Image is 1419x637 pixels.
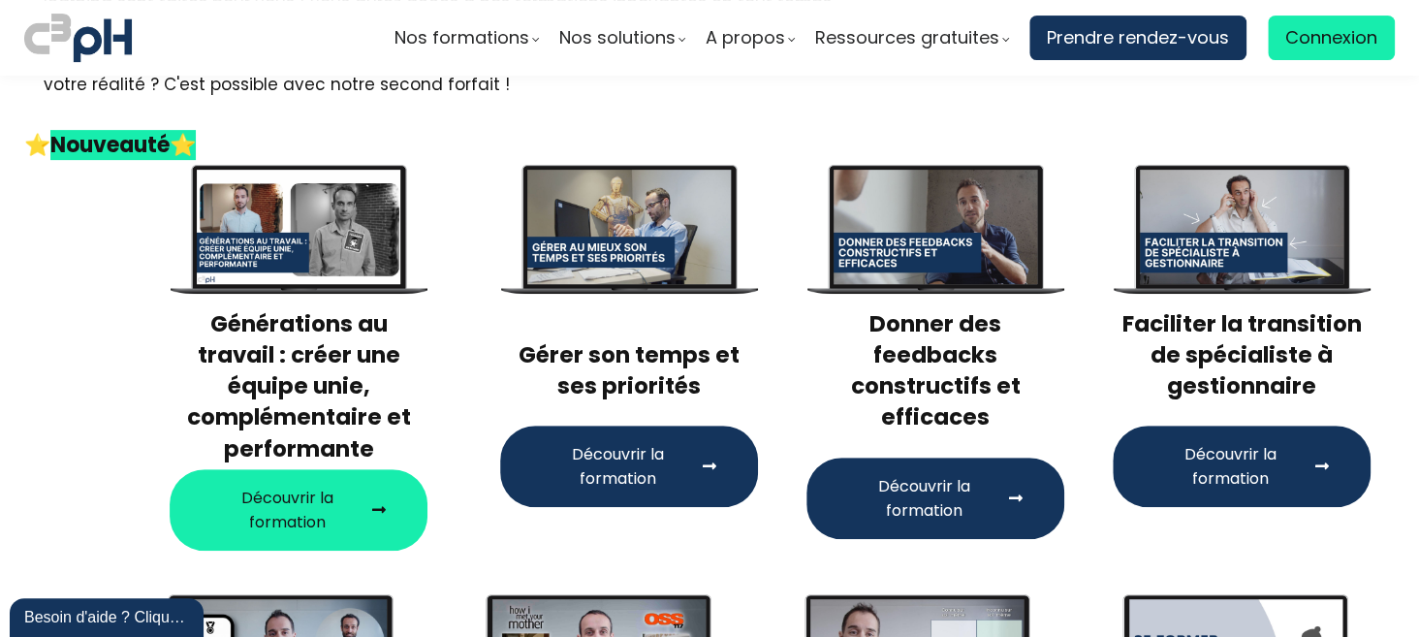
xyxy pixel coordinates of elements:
[24,10,132,66] img: logo C3PH
[500,426,758,507] button: Découvrir la formation
[1113,308,1371,402] h3: Faciliter la transition de spécialiste à gestionnaire
[24,130,50,160] span: ⭐
[210,486,363,534] span: Découvrir la formation
[806,308,1064,433] h3: Donner des feedbacks constructifs et efficaces
[1285,23,1377,52] span: Connexion
[1029,16,1246,60] a: Prendre rendez-vous
[44,44,1395,125] li: Vous souhaitez un accompagnement individuel avec un coach certifié après votre formation e-learni...
[170,308,427,464] h3: Générations au travail : créer une équipe unie, complémentaire et performante
[1113,426,1371,507] button: Découvrir la formation
[559,23,676,52] span: Nos solutions
[1268,16,1395,60] a: Connexion
[50,130,196,160] strong: Nouveauté⭐
[706,23,785,52] span: A propos
[394,23,529,52] span: Nos formations
[541,442,694,491] span: Découvrir la formation
[10,594,207,637] iframe: chat widget
[1153,442,1307,491] span: Découvrir la formation
[1047,23,1229,52] span: Prendre rendez-vous
[815,23,999,52] span: Ressources gratuites
[500,308,758,402] h3: Gérer son temps et ses priorités
[170,469,427,551] button: Découvrir la formation
[847,474,1000,523] span: Découvrir la formation
[806,458,1064,539] button: Découvrir la formation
